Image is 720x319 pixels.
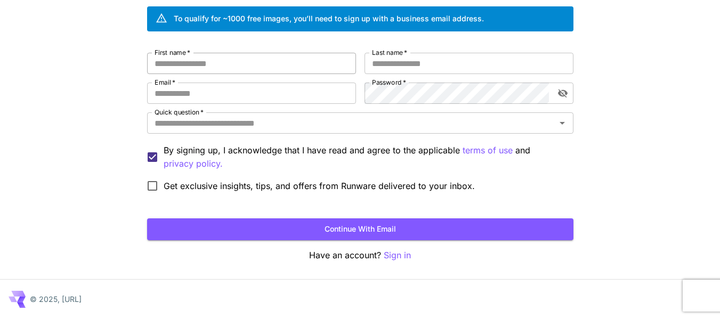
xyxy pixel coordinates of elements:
button: Sign in [384,249,411,262]
label: Last name [372,48,407,57]
div: To qualify for ~1000 free images, you’ll need to sign up with a business email address. [174,13,484,24]
label: Email [155,78,175,87]
p: © 2025, [URL] [30,293,82,305]
button: Open [555,116,570,130]
button: toggle password visibility [553,84,572,103]
label: First name [155,48,190,57]
p: privacy policy. [164,157,223,170]
button: Continue with email [147,218,573,240]
button: By signing up, I acknowledge that I have read and agree to the applicable terms of use and [164,157,223,170]
label: Password [372,78,406,87]
p: By signing up, I acknowledge that I have read and agree to the applicable and [164,144,565,170]
p: terms of use [463,144,513,157]
p: Have an account? [147,249,573,262]
button: By signing up, I acknowledge that I have read and agree to the applicable and privacy policy. [463,144,513,157]
label: Quick question [155,108,204,117]
span: Get exclusive insights, tips, and offers from Runware delivered to your inbox. [164,179,475,192]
